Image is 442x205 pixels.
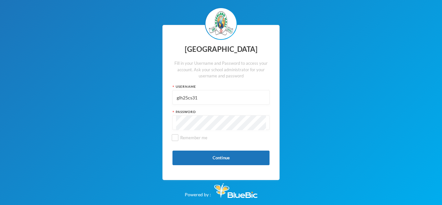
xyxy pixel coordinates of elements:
button: Continue [172,151,270,165]
div: Password [172,109,270,114]
div: Fill in your Username and Password to access your account. Ask your school administrator for your... [172,60,270,79]
span: Remember me [178,135,210,140]
img: Bluebic [214,183,258,198]
div: [GEOGRAPHIC_DATA] [172,43,270,56]
div: Username [172,84,270,89]
div: Powered by : [185,180,258,198]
